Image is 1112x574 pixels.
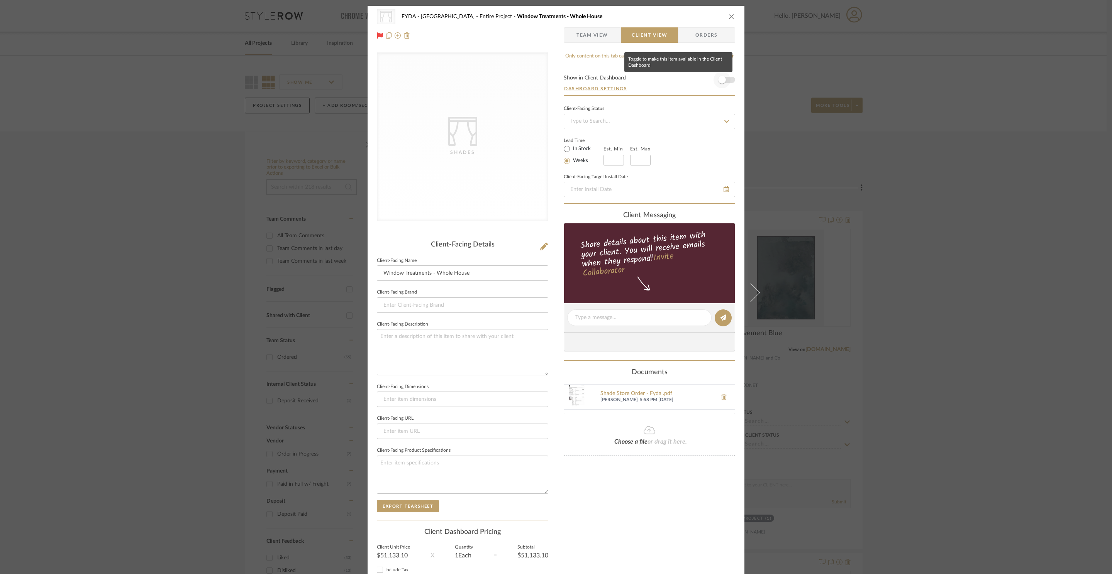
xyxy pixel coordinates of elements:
[576,27,608,43] span: Team View
[377,417,414,420] label: Client-Facing URL
[455,552,473,559] div: 1 Each
[377,265,548,281] input: Enter Client-Facing Item Name
[377,322,428,326] label: Client-Facing Description
[424,149,501,156] div: Shades
[600,391,713,397] a: Shade Store Order - Fyda .pdf
[564,211,735,220] div: client Messaging
[564,144,603,165] mat-radio-group: Select item type
[377,500,439,512] button: Export Tearsheet
[377,552,410,559] div: $51,133.10
[385,567,409,572] span: Include Tax
[648,439,687,445] span: or drag it here.
[564,175,628,179] label: Client-Facing Target Install Date
[603,146,623,152] label: Est. Min
[564,368,735,377] div: Documents
[614,439,648,445] span: Choose a file
[630,146,651,152] label: Est. Max
[564,137,603,144] label: Lead Time
[431,551,434,560] div: X
[377,424,548,439] input: Enter item URL
[564,114,735,129] input: Type to Search…
[564,52,735,68] div: Only content on this tab can share to Dashboard. Click eyeball icon to show or hide.
[377,449,451,452] label: Client-Facing Product Specifications
[377,297,548,313] input: Enter Client-Facing Brand
[571,157,588,164] label: Weeks
[571,145,591,152] label: In Stock
[564,85,627,92] button: Dashboard Settings
[564,385,589,409] img: Shade Store Order - Fyda .pdf
[377,290,417,294] label: Client-Facing Brand
[517,552,548,559] div: $51,133.10
[377,528,548,537] div: Client Dashboard Pricing
[377,385,429,389] label: Client-Facing Dimensions
[517,545,548,549] label: Subtotal
[377,545,410,549] label: Client Unit Price
[728,13,735,20] button: close
[563,228,736,280] div: Share details about this item with your client. You will receive emails when they respond!
[564,182,735,197] input: Enter Install Date
[377,241,548,249] div: Client-Facing Details
[517,14,602,19] span: Window Treatments - Whole House
[493,551,497,560] div: =
[632,27,667,43] span: Client View
[480,14,517,19] span: Entire Project
[404,32,410,39] img: Remove from project
[600,397,638,403] span: [PERSON_NAME]
[687,27,726,43] span: Orders
[402,14,480,19] span: FYDA - [GEOGRAPHIC_DATA]
[455,545,473,549] label: Quantity
[377,259,417,263] label: Client-Facing Name
[640,397,713,403] span: 5:58 PM [DATE]
[564,107,604,111] div: Client-Facing Status
[377,392,548,407] input: Enter item dimensions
